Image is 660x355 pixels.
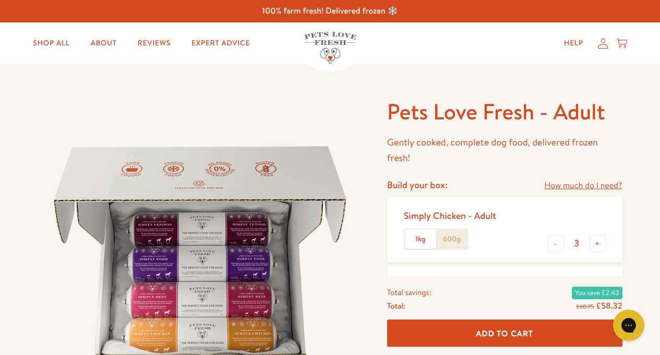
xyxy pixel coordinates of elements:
[387,179,448,191] h4: Build your box:
[304,32,356,64] img: Pets Love Fresh
[387,134,622,166] p: Gently cooked, complete dog food, delivered frozen fresh!
[476,327,533,338] span: Add To Cart
[576,302,594,310] s: £60.75
[556,33,592,54] a: Help
[572,286,622,299] span: You save £2.43
[589,235,606,252] button: +
[82,33,125,54] a: About
[608,306,650,345] iframe: Gorgias live chat messenger
[25,33,78,54] a: Shop All
[387,285,431,299] span: Total savings:
[436,229,467,249] label: 600g
[405,229,436,249] label: 1kg
[387,97,622,126] h1: Pets Love Fresh - Adult
[596,300,622,311] span: £58.32
[544,179,622,193] a: How much do I need?
[183,33,258,54] a: Expert Advice
[387,320,622,347] button: Add To Cart
[387,299,405,312] span: Total:
[404,210,496,222] div: Simply Chicken - Adult
[547,235,564,252] button: -
[129,33,179,54] a: Reviews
